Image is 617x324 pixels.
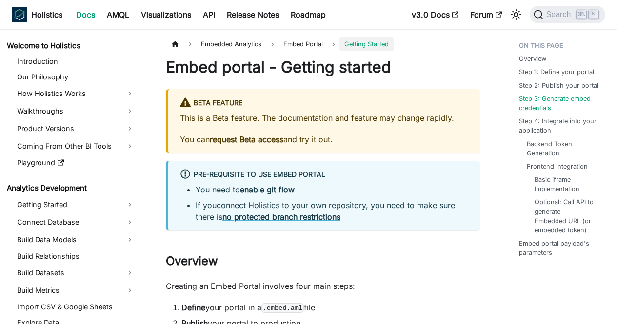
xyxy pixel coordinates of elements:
[14,232,138,248] a: Build Data Models
[14,197,138,212] a: Getting Started
[70,7,101,22] a: Docs
[14,214,138,230] a: Connect Database
[589,10,598,19] kbd: K
[210,134,283,144] a: request Beta access
[279,37,328,51] a: Embed Portal
[285,7,332,22] a: Roadmap
[519,239,601,257] a: Embed portal payload's parameters
[101,7,135,22] a: AMQL
[180,112,468,124] p: This is a Beta feature. The documentation and feature may change rapidly.
[14,70,138,84] a: Our Philosophy
[14,249,138,263] a: Build Relationships
[197,7,221,22] a: API
[196,37,266,51] span: Embedded Analytics
[14,121,138,136] a: Product Versions
[14,156,138,170] a: Playground
[222,212,340,222] a: no protected branch restrictions
[181,303,205,312] strong: Define
[519,54,546,63] a: Overview
[166,37,480,51] nav: Breadcrumbs
[196,184,468,195] li: You need to
[135,7,197,22] a: Visualizations
[527,139,597,158] a: Backend Token Generation
[535,175,594,193] a: Basic iframe Implementation
[14,283,138,298] a: Build Metrics
[12,7,27,22] img: Holistics
[519,116,601,135] a: Step 4: Integrate into your application
[166,280,480,292] p: Creating an Embed Portal involves four main steps:
[221,7,285,22] a: Release Notes
[4,39,138,53] a: Welcome to Holistics
[166,37,184,51] a: Home page
[339,37,394,51] span: Getting Started
[519,81,598,90] a: Step 2: Publish your portal
[217,200,366,210] a: connect Holistics to your own repository
[261,303,304,313] code: .embed.aml
[180,133,468,145] p: You can and try it out.
[166,254,480,272] h2: Overview
[4,181,138,195] a: Analytics Development
[283,40,323,48] span: Embed Portal
[527,162,588,171] a: Frontend Integration
[31,9,62,20] b: Holistics
[240,185,295,194] a: enable git flow
[196,199,468,223] li: If you , you need to make sure there is
[519,67,594,76] a: Step 1: Define your portal
[508,7,524,22] button: Switch between dark and light mode (currently light mode)
[180,97,468,110] div: BETA FEATURE
[166,57,480,77] h1: Embed portal - Getting started
[181,302,480,313] li: your portal in a file
[14,103,138,119] a: Walkthroughs
[14,138,138,154] a: Coming From Other BI Tools
[519,94,601,113] a: Step 3: Generate embed credentials
[14,86,138,101] a: How Holistics Works
[530,6,605,23] button: Search (Ctrl+K)
[406,7,464,22] a: v3.0 Docs
[543,10,577,19] span: Search
[14,265,138,281] a: Build Datasets
[14,55,138,68] a: Introduction
[12,7,62,22] a: HolisticsHolistics
[535,197,594,235] a: Optional: Call API to generate Embedded URL (or embedded token)
[464,7,508,22] a: Forum
[180,169,468,181] div: Pre-requisite to use Embed Portal
[14,300,138,314] a: Import CSV & Google Sheets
